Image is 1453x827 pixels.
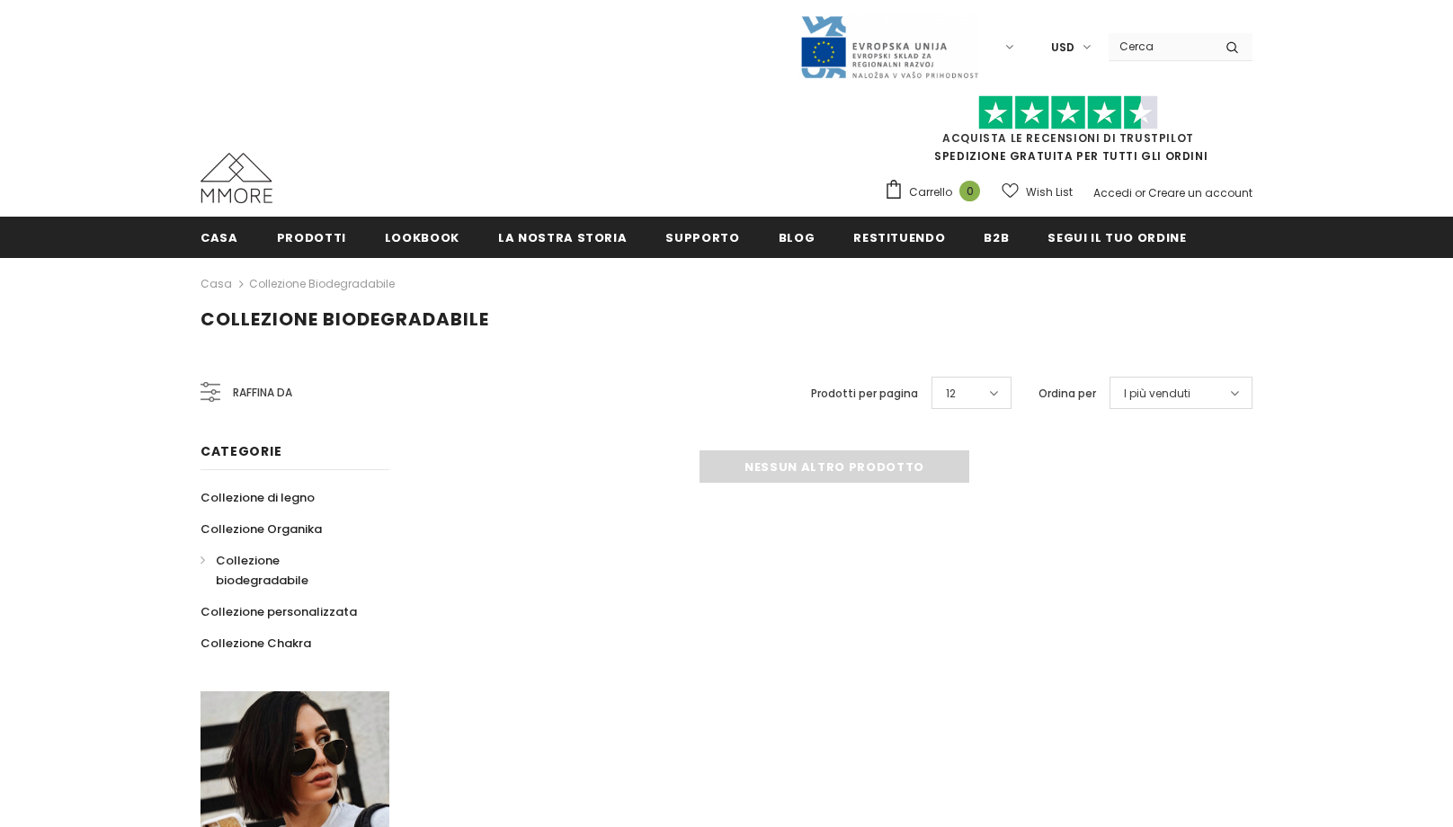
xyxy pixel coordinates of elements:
[811,385,918,403] label: Prodotti per pagina
[799,39,979,54] a: Javni Razpis
[201,273,232,295] a: Casa
[853,217,945,257] a: Restituendo
[853,229,945,246] span: Restituendo
[884,179,989,206] a: Carrello 0
[1047,229,1186,246] span: Segui il tuo ordine
[385,229,459,246] span: Lookbook
[233,383,292,403] span: Raffina da
[946,385,956,403] span: 12
[277,217,346,257] a: Prodotti
[942,130,1194,146] a: Acquista le recensioni di TrustPilot
[498,217,627,257] a: La nostra storia
[201,489,315,506] span: Collezione di legno
[665,217,739,257] a: supporto
[1026,183,1073,201] span: Wish List
[1051,39,1074,57] span: USD
[216,552,308,589] span: Collezione biodegradabile
[665,229,739,246] span: supporto
[201,482,315,513] a: Collezione di legno
[779,217,816,257] a: Blog
[201,307,489,332] span: Collezione biodegradabile
[201,603,357,620] span: Collezione personalizzata
[201,229,238,246] span: Casa
[201,153,272,203] img: Casi MMORE
[1109,33,1212,59] input: Search Site
[1135,185,1145,200] span: or
[1002,176,1073,208] a: Wish List
[201,627,311,659] a: Collezione Chakra
[1093,185,1132,200] a: Accedi
[978,95,1158,130] img: Fidati di Pilot Stars
[959,181,980,201] span: 0
[201,545,370,596] a: Collezione biodegradabile
[277,229,346,246] span: Prodotti
[1038,385,1096,403] label: Ordina per
[249,276,395,291] a: Collezione biodegradabile
[498,229,627,246] span: La nostra storia
[201,596,357,627] a: Collezione personalizzata
[201,513,322,545] a: Collezione Organika
[201,217,238,257] a: Casa
[884,103,1252,164] span: SPEDIZIONE GRATUITA PER TUTTI GLI ORDINI
[201,635,311,652] span: Collezione Chakra
[984,229,1009,246] span: B2B
[201,520,322,538] span: Collezione Organika
[201,442,281,460] span: Categorie
[799,14,979,80] img: Javni Razpis
[1047,217,1186,257] a: Segui il tuo ordine
[984,217,1009,257] a: B2B
[909,183,952,201] span: Carrello
[1124,385,1190,403] span: I più venduti
[385,217,459,257] a: Lookbook
[779,229,816,246] span: Blog
[1148,185,1252,200] a: Creare un account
